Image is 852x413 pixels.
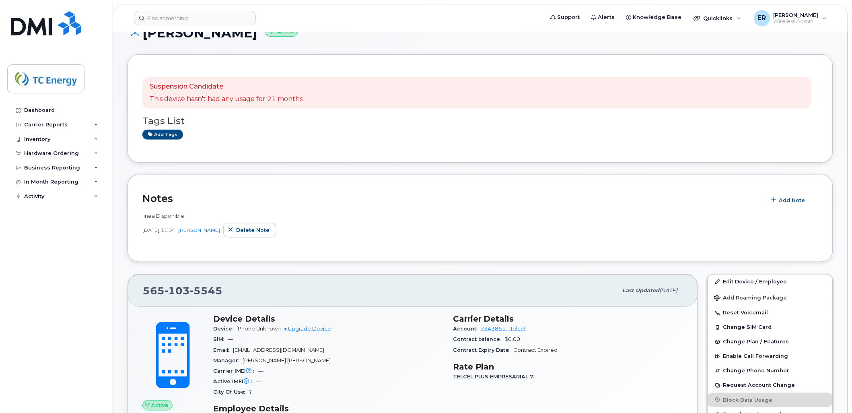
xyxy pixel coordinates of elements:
[586,9,621,25] a: Alerts
[165,285,190,297] span: 103
[514,347,558,353] span: Contract Expired
[688,10,747,26] div: Quicklinks
[223,223,276,237] button: Delete note
[284,326,331,332] a: + Upgrade Device
[708,320,833,335] button: Change SIM Card
[704,15,733,21] span: Quicklinks
[213,347,233,353] span: Email
[150,95,303,104] p: This device hasn't had any usage for 21 months
[774,12,819,18] span: [PERSON_NAME]
[161,227,175,233] span: 11:04
[660,287,678,293] span: [DATE]
[213,326,237,332] span: Device
[623,287,660,293] span: Last updated
[213,389,249,395] span: City Of Use
[249,389,252,395] span: ?
[758,13,766,23] span: ER
[143,285,222,297] span: 565
[723,353,788,359] span: Enable Call Forwarding
[723,339,789,345] span: Change Plan / Features
[633,13,682,21] span: Knowledge Base
[708,363,833,378] button: Change Phone Number
[708,275,833,289] a: Edit Device / Employee
[142,227,159,233] span: [DATE]
[258,368,263,374] span: —
[708,349,833,363] button: Enable Call Forwarding
[142,192,762,204] h2: Notes
[213,336,228,342] span: SIM
[142,130,183,140] a: Add tags
[779,196,805,204] span: Add Note
[621,9,687,25] a: Knowledge Base
[213,368,258,374] span: Carrier IMEI
[243,357,331,363] span: [PERSON_NAME] [PERSON_NAME]
[766,193,812,207] button: Add Note
[236,226,270,234] span: Delete note
[213,357,243,363] span: Manager
[708,306,833,320] button: Reset Voicemail
[453,314,683,324] h3: Carrier Details
[178,227,220,233] a: [PERSON_NAME]
[150,82,303,91] p: Suspension Candidate
[708,393,833,407] button: Block Data Usage
[505,336,521,342] span: $0.00
[228,336,233,342] span: —
[142,116,818,126] h3: Tags List
[558,13,580,21] span: Support
[598,13,615,21] span: Alerts
[256,378,261,384] span: —
[453,326,481,332] span: Account
[237,326,281,332] span: iPhone Unknown
[708,335,833,349] button: Change Plan / Features
[152,402,169,409] span: Active
[142,213,184,219] span: linea Disponible
[233,347,324,353] span: [EMAIL_ADDRESS][DOMAIN_NAME]
[213,314,443,324] h3: Device Details
[128,26,833,40] h1: [PERSON_NAME]
[749,10,833,26] div: Eric Rodriguez
[134,11,256,25] input: Find something...
[453,374,538,380] span: TELCEL PLUS EMPRESARIAL 7
[213,378,256,384] span: Active IMEI
[774,18,819,25] span: Wireless Admin
[714,295,787,302] span: Add Roaming Package
[708,289,833,306] button: Add Roaming Package
[817,378,846,407] iframe: Messenger Launcher
[453,347,514,353] span: Contract Expiry Date
[481,326,526,332] a: 7343851 - Telcel
[190,285,222,297] span: 5545
[453,336,505,342] span: Contract balance
[545,9,586,25] a: Support
[708,378,833,392] button: Request Account Change
[453,362,683,372] h3: Rate Plan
